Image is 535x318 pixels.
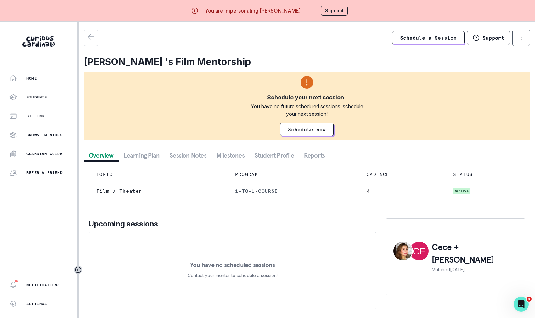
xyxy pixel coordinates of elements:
[228,166,359,182] td: PROGRAM
[89,166,228,182] td: TOPIC
[26,282,60,287] p: Notifications
[246,103,367,118] div: You have no future scheduled sessions, schedule your next session!
[359,166,446,182] td: CADENCE
[467,31,510,45] button: Support
[26,76,37,81] p: Home
[205,7,301,14] p: You are impersonating [PERSON_NAME]
[26,114,44,119] p: Billing
[527,297,532,302] span: 3
[211,150,250,161] button: Milestones
[84,56,530,67] h2: [PERSON_NAME] 's Film Mentorship
[26,170,63,175] p: Refer a friend
[393,242,412,260] img: Cece King
[512,30,530,46] button: options
[89,218,376,230] p: Upcoming sessions
[26,95,47,100] p: Students
[165,150,211,161] button: Session Notes
[188,272,278,279] p: Contact your mentor to schedule a session!
[74,266,82,274] button: Toggle sidebar
[299,150,330,161] button: Reports
[84,150,119,161] button: Overview
[22,36,55,47] img: Curious Cardinals Logo
[228,182,359,199] td: 1-to-1-course
[446,166,525,182] td: STATUS
[392,31,465,44] a: Schedule a Session
[26,132,63,137] p: Browse Mentors
[432,241,518,266] p: Cece + [PERSON_NAME]
[410,242,429,260] img: Charlie Epstein
[280,123,334,136] a: Schedule now
[482,35,504,41] p: Support
[321,6,348,16] button: Sign out
[26,301,47,306] p: Settings
[250,150,299,161] button: Student Profile
[514,297,529,312] iframe: Intercom live chat
[190,262,275,268] p: You have no scheduled sessions
[359,182,446,199] td: 4
[119,150,165,161] button: Learning Plan
[26,151,63,156] p: Guardian Guide
[453,188,470,194] span: active
[89,182,228,199] td: Film / Theater
[432,266,518,273] p: Matched [DATE]
[267,94,344,101] div: Schedule your next session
